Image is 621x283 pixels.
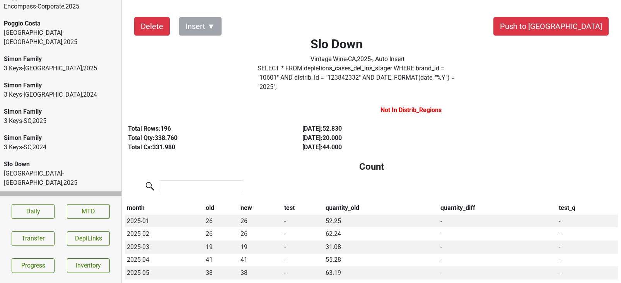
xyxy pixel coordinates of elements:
[324,201,438,215] th: quantity_old: activate to sort column ascending
[324,254,438,267] td: 55.28
[439,266,557,280] td: -
[4,64,118,73] div: 3 Keys-[GEOGRAPHIC_DATA] , 2025
[4,107,118,116] div: Simon Family
[204,227,239,240] td: 26
[4,90,118,99] div: 3 Keys-[GEOGRAPHIC_DATA] , 2024
[12,231,55,246] button: Transfer
[204,240,239,254] td: 19
[239,254,282,267] td: 41
[324,215,438,228] td: 52.25
[302,133,459,143] div: [DATE] : 20.000
[4,195,118,205] div: Slo Down
[12,204,55,219] a: Daily
[557,201,618,215] th: test_q: activate to sort column ascending
[4,169,118,188] div: [GEOGRAPHIC_DATA]-[GEOGRAPHIC_DATA] , 2025
[282,227,324,240] td: -
[4,19,118,28] div: Poggio Costa
[310,55,404,64] div: Vintage Wine-CA , 2025 - , Auto Insert
[4,81,118,90] div: Simon Family
[282,215,324,228] td: -
[204,201,239,215] th: old: activate to sort column ascending
[302,124,459,133] div: [DATE] : 52.830
[557,215,618,228] td: -
[324,227,438,240] td: 62.24
[282,266,324,280] td: -
[4,160,118,169] div: Slo Down
[4,2,118,11] div: Encompass-Corporate , 2025
[125,201,204,215] th: month: activate to sort column descending
[239,227,282,240] td: 26
[439,201,557,215] th: quantity_diff: activate to sort column ascending
[4,143,118,152] div: 3 Keys-SC , 2024
[179,17,222,36] button: Insert ▼
[439,254,557,267] td: -
[239,201,282,215] th: new: activate to sort column ascending
[134,17,170,36] button: Delete
[204,266,239,280] td: 38
[204,254,239,267] td: 41
[557,227,618,240] td: -
[557,254,618,267] td: -
[125,215,204,228] td: 2025-01
[324,266,438,280] td: 63.19
[239,240,282,254] td: 19
[557,266,618,280] td: -
[282,201,324,215] th: test: activate to sort column ascending
[204,215,239,228] td: 26
[128,124,285,133] div: Total Rows: 196
[282,240,324,254] td: -
[125,240,204,254] td: 2025-03
[324,240,438,254] td: 31.08
[125,227,204,240] td: 2025-02
[380,106,442,115] label: Not In Distrib_Regions
[439,215,557,228] td: -
[67,231,110,246] button: DeplLinks
[282,254,324,267] td: -
[4,133,118,143] div: Simon Family
[67,258,110,273] a: Inventory
[493,17,609,36] button: Push to [GEOGRAPHIC_DATA]
[128,143,285,152] div: Total Cs: 331.980
[239,266,282,280] td: 38
[302,143,459,152] div: [DATE] : 44.000
[439,227,557,240] td: -
[439,240,557,254] td: -
[131,161,612,172] h4: Count
[557,240,618,254] td: -
[12,258,55,273] a: Progress
[4,116,118,126] div: 3 Keys-SC , 2025
[125,254,204,267] td: 2025-04
[239,215,282,228] td: 26
[4,55,118,64] div: Simon Family
[4,28,118,47] div: [GEOGRAPHIC_DATA]-[GEOGRAPHIC_DATA] , 2025
[128,133,285,143] div: Total Qty: 338.760
[67,204,110,219] a: MTD
[125,266,204,280] td: 2025-05
[258,64,457,92] label: Click to copy query
[310,37,404,51] h2: Slo Down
